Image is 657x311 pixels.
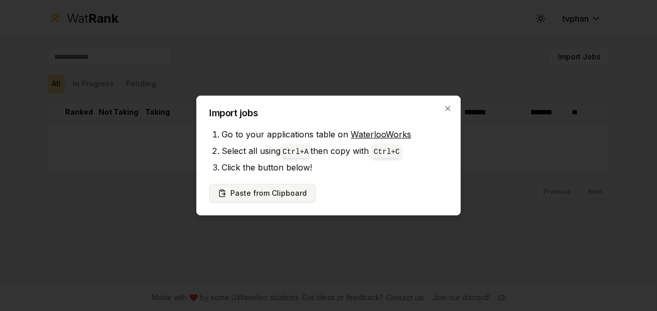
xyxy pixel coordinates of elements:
[209,108,448,118] h2: Import jobs
[222,143,448,159] li: Select all using then copy with
[351,129,411,139] a: WaterlooWorks
[283,148,308,156] code: Ctrl+ A
[209,184,316,203] button: Paste from Clipboard
[373,148,399,156] code: Ctrl+ C
[222,159,448,176] li: Click the button below!
[222,126,448,143] li: Go to your applications table on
